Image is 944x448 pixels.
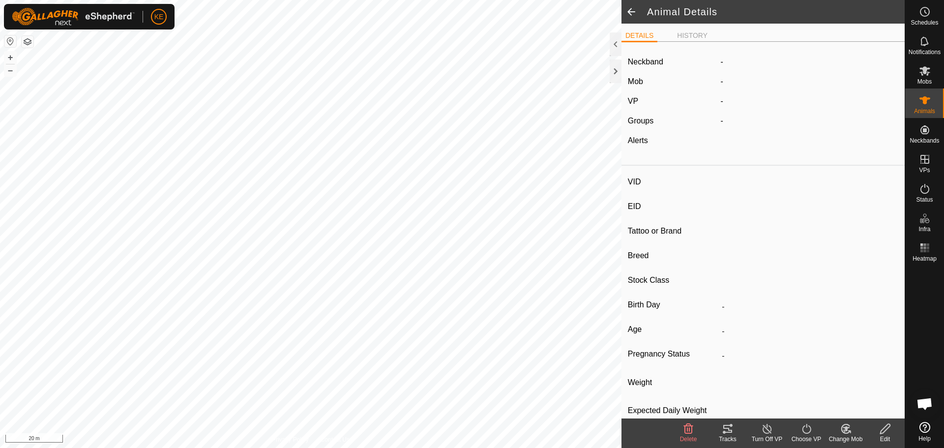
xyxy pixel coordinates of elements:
label: VID [628,176,718,188]
span: Animals [914,108,935,114]
div: Turn Off VP [747,435,787,444]
div: - [717,115,903,127]
label: Groups [628,117,653,125]
a: Privacy Policy [272,435,309,444]
div: Edit [865,435,905,444]
label: Expected Daily Weight Gain [628,405,718,428]
img: Gallagher Logo [12,8,135,26]
span: Notifications [909,49,941,55]
div: Change Mob [826,435,865,444]
label: Neckband [628,56,663,68]
span: Schedules [911,20,938,26]
span: Delete [680,436,697,443]
app-display-virtual-paddock-transition: - [721,97,723,105]
button: Reset Map [4,35,16,47]
div: Tracks [708,435,747,444]
button: – [4,64,16,76]
label: Breed [628,249,718,262]
label: Age [628,323,718,336]
label: Birth Day [628,299,718,311]
label: Stock Class [628,274,718,287]
span: Help [918,436,931,442]
h2: Animal Details [647,6,905,18]
label: Alerts [628,136,648,145]
span: Neckbands [910,138,939,144]
label: Pregnancy Status [628,348,718,360]
a: Help [905,418,944,446]
span: Heatmap [913,256,937,262]
span: VPs [919,167,930,173]
label: - [721,56,723,68]
div: Open chat [910,389,940,418]
li: HISTORY [673,30,711,41]
li: DETAILS [621,30,657,42]
span: - [721,77,723,86]
span: Infra [918,226,930,232]
label: EID [628,200,718,213]
label: VP [628,97,638,105]
label: Tattoo or Brand [628,225,718,238]
label: Weight [628,372,718,393]
a: Contact Us [321,435,350,444]
label: Mob [628,77,643,86]
span: Status [916,197,933,203]
div: Choose VP [787,435,826,444]
button: + [4,52,16,63]
button: Map Layers [22,36,33,48]
span: KE [154,12,164,22]
span: Mobs [917,79,932,85]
